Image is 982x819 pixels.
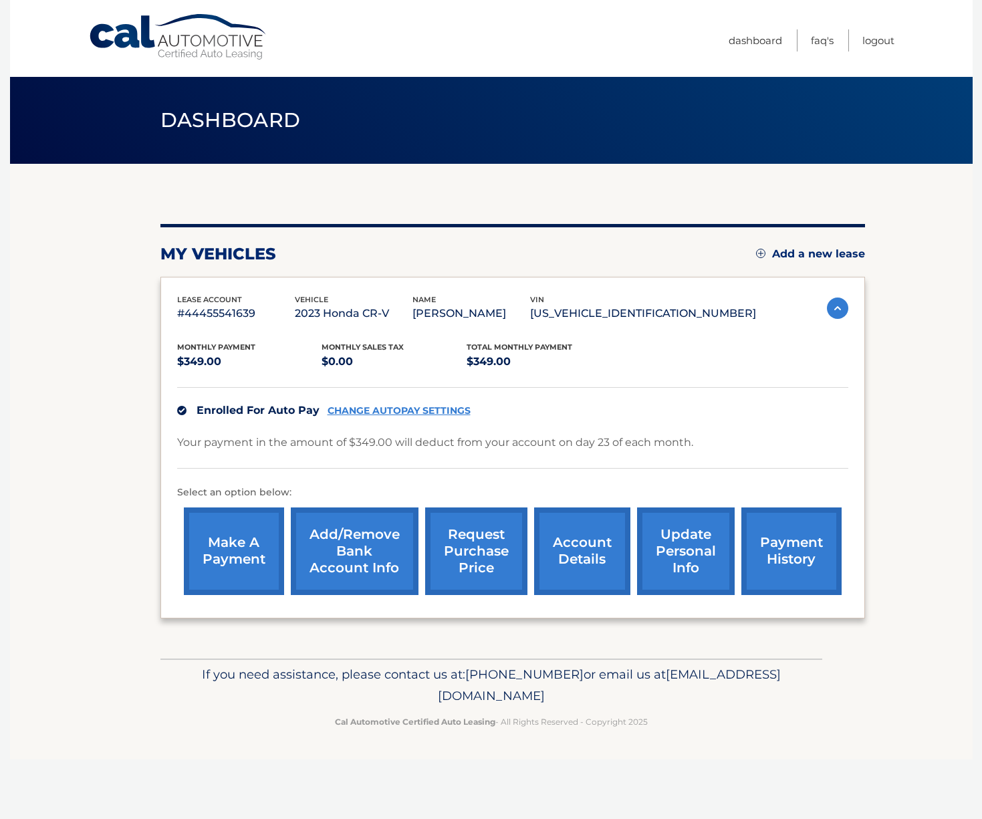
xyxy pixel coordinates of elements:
[322,352,467,371] p: $0.00
[534,507,630,595] a: account details
[177,406,187,415] img: check.svg
[862,29,894,51] a: Logout
[530,295,544,304] span: vin
[412,304,530,323] p: [PERSON_NAME]
[335,717,495,727] strong: Cal Automotive Certified Auto Leasing
[197,404,320,417] span: Enrolled For Auto Pay
[177,433,693,452] p: Your payment in the amount of $349.00 will deduct from your account on day 23 of each month.
[291,507,418,595] a: Add/Remove bank account info
[160,244,276,264] h2: my vehicles
[160,108,301,132] span: Dashboard
[295,295,328,304] span: vehicle
[88,13,269,61] a: Cal Automotive
[425,507,527,595] a: request purchase price
[177,304,295,323] p: #44455541639
[465,667,584,682] span: [PHONE_NUMBER]
[169,664,814,707] p: If you need assistance, please contact us at: or email us at
[184,507,284,595] a: make a payment
[811,29,834,51] a: FAQ's
[530,304,756,323] p: [US_VEHICLE_IDENTIFICATION_NUMBER]
[412,295,436,304] span: name
[177,342,255,352] span: Monthly Payment
[177,485,848,501] p: Select an option below:
[295,304,412,323] p: 2023 Honda CR-V
[177,352,322,371] p: $349.00
[741,507,842,595] a: payment history
[467,352,612,371] p: $349.00
[756,249,765,258] img: add.svg
[322,342,404,352] span: Monthly sales Tax
[637,507,735,595] a: update personal info
[756,247,865,261] a: Add a new lease
[729,29,782,51] a: Dashboard
[169,715,814,729] p: - All Rights Reserved - Copyright 2025
[177,295,242,304] span: lease account
[467,342,572,352] span: Total Monthly Payment
[827,298,848,319] img: accordion-active.svg
[328,405,471,417] a: CHANGE AUTOPAY SETTINGS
